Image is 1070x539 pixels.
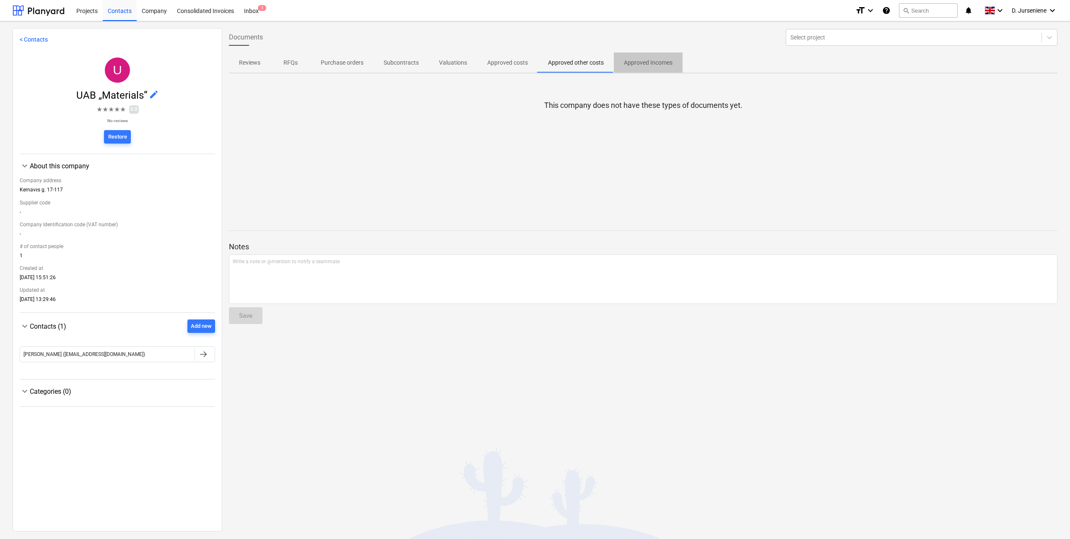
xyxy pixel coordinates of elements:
span: ★ [108,105,114,115]
div: Categories (0) [20,386,215,396]
button: Add new [187,319,215,333]
div: Updated at [20,284,215,296]
div: - [20,231,215,240]
div: Kernavės g. 17-117 [20,187,215,196]
div: [DATE] 15:51:26 [20,275,215,284]
div: 1 [20,253,215,262]
span: edit [149,89,159,99]
div: About this company [20,161,215,171]
div: [DATE] 13:29:46 [20,296,215,306]
span: ★ [102,105,108,115]
span: keyboard_arrow_down [20,386,30,396]
span: U [113,63,122,77]
a: < Contacts [20,36,48,43]
span: UAB „Materials“ [76,89,149,101]
p: No reviews [96,118,139,123]
button: Search [899,3,958,18]
div: [PERSON_NAME] ([EMAIL_ADDRESS][DOMAIN_NAME]) [23,351,145,357]
span: ★ [120,105,126,115]
div: About this company [20,171,215,306]
iframe: Chat Widget [1028,499,1070,539]
span: D. Jurseniene [1012,7,1047,14]
p: Purchase orders [321,58,364,67]
i: keyboard_arrow_down [1047,5,1057,16]
div: Restore [108,132,127,142]
i: Knowledge base [882,5,891,16]
i: keyboard_arrow_down [995,5,1005,16]
span: Contacts (1) [30,322,66,330]
i: notifications [964,5,973,16]
div: Add new [191,322,212,331]
span: Documents [229,32,263,42]
p: Valuations [439,58,467,67]
p: Notes [229,242,1057,252]
div: Contacts (1)Add new [20,333,215,372]
div: About this company [30,162,215,170]
button: Restore [104,130,131,144]
div: Created at [20,262,215,275]
span: ★ [96,105,102,115]
p: Approved costs [487,58,528,67]
p: Approved other costs [548,58,604,67]
i: format_size [855,5,865,16]
div: - [20,209,215,218]
p: Approved Incomes [624,58,673,67]
div: Company Identification code (VAT number) [20,218,215,231]
div: UAB [105,58,130,83]
span: keyboard_arrow_down [20,161,30,171]
p: Reviews [239,58,260,67]
span: ★ [114,105,120,115]
p: This company does not have these types of documents yet. [544,100,743,110]
p: RFQs [280,58,301,67]
div: # of contact people [20,240,215,253]
i: keyboard_arrow_down [865,5,875,16]
div: Categories (0) [20,396,215,400]
p: Subcontracts [384,58,419,67]
span: 1 [258,5,266,11]
span: keyboard_arrow_down [20,321,30,331]
div: Supplier code [20,196,215,209]
div: Company address [20,174,215,187]
span: 0.0 [129,105,139,113]
span: search [903,7,909,14]
div: Categories (0) [30,387,215,395]
div: Contacts (1)Add new [20,319,215,333]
